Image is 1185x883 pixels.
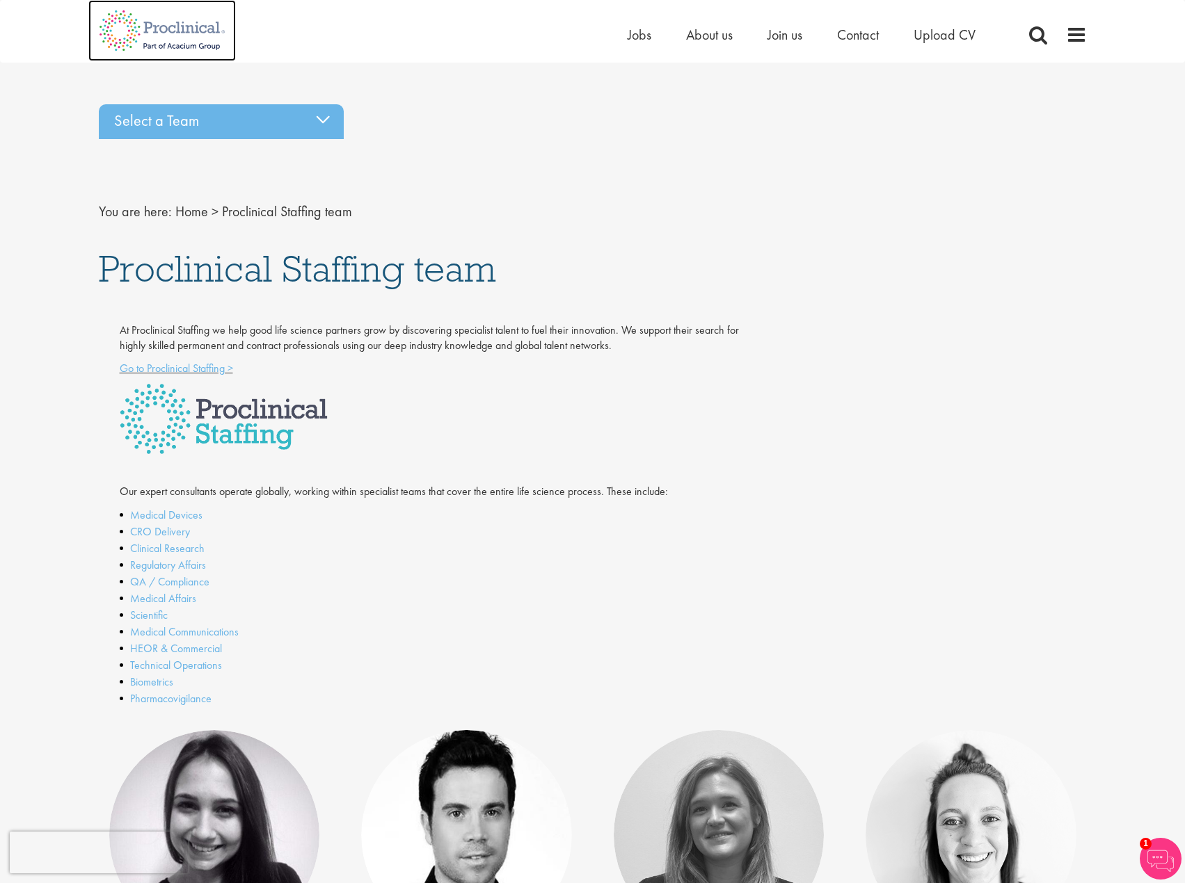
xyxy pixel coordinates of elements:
img: Chatbot [1140,838,1182,880]
a: Contact [837,26,879,44]
a: Scientific [130,608,168,622]
a: Technical Operations [130,658,222,672]
span: Proclinical Staffing team [222,202,352,220]
iframe: reCAPTCHA [10,832,188,873]
a: HEOR & Commercial [130,641,222,656]
span: 1 [1140,838,1152,850]
a: QA / Compliance [130,574,209,589]
div: Select a Team [99,104,344,139]
a: Clinical Research [130,541,205,556]
p: Our expert consultants operate globally, working within specialist teams that cover the entire li... [120,484,744,500]
span: Proclinical Staffing team [99,245,496,292]
a: About us [686,26,733,44]
a: Pharmacovigilance [130,691,212,706]
a: Join us [768,26,802,44]
a: breadcrumb link [175,202,208,220]
a: Jobs [628,26,651,44]
a: Go to Proclinical Staffing > [120,361,233,375]
a: Medical Affairs [130,591,196,606]
span: You are here: [99,202,172,220]
a: CRO Delivery [130,524,190,539]
img: Proclinical Staffing [120,384,328,454]
p: At Proclinical Staffing we help good life science partners grow by discovering specialist talent ... [120,323,744,355]
a: Upload CV [914,26,976,44]
a: Medical Devices [130,508,202,522]
a: Medical Communications [130,624,239,639]
a: Biometrics [130,674,173,689]
span: > [212,202,218,220]
a: Regulatory Affairs [130,558,206,572]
